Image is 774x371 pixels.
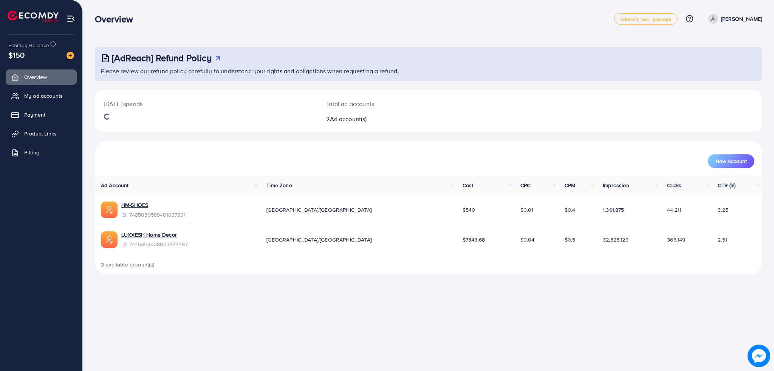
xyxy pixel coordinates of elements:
[603,182,629,189] span: Impression
[24,73,47,81] span: Overview
[520,206,534,214] span: $0.01
[463,182,474,189] span: Cost
[667,182,681,189] span: Clicks
[95,14,139,25] h3: Overview
[266,236,372,243] span: [GEOGRAPHIC_DATA]/[GEOGRAPHIC_DATA]
[520,182,530,189] span: CPC
[565,206,576,214] span: $0.4
[603,236,628,243] span: 32,525,129
[121,211,186,219] span: ID: 7485039589481037831
[621,17,671,22] span: adreach_new_package
[705,14,762,24] a: [PERSON_NAME]
[603,206,624,214] span: 1,361,875
[6,69,77,85] a: Overview
[718,236,727,243] span: 2.51
[6,126,77,141] a: Product Links
[104,99,308,108] p: [DATE] spends
[101,202,118,218] img: ic-ads-acc.e4c84228.svg
[24,111,45,119] span: Payment
[721,14,762,23] p: [PERSON_NAME]
[326,99,475,108] p: Total ad accounts
[748,345,770,367] img: image
[6,88,77,103] a: My ad accounts
[6,145,77,160] a: Billing
[266,182,292,189] span: Time Zone
[565,236,576,243] span: $0.5
[266,206,372,214] span: [GEOGRAPHIC_DATA]/[GEOGRAPHIC_DATA]
[121,201,186,209] a: HM-SHOES
[121,240,188,248] span: ID: 7446353508007444497
[121,231,188,239] a: LUXXESH Home Decor
[565,182,575,189] span: CPM
[667,236,685,243] span: 366,149
[463,236,485,243] span: $7843.68
[718,182,735,189] span: CTR (%)
[24,149,39,156] span: Billing
[101,66,757,75] p: Please review our refund policy carefully to understand your rights and obligations when requesti...
[101,261,155,268] span: 2 available account(s)
[718,206,728,214] span: 3.25
[715,159,747,164] span: New Account
[8,49,25,60] span: $150
[24,130,57,137] span: Product Links
[112,52,212,63] h3: [AdReach] Refund Policy
[101,182,129,189] span: Ad Account
[667,206,681,214] span: 44,211
[614,13,678,25] a: adreach_new_package
[67,52,74,59] img: image
[24,92,63,100] span: My ad accounts
[708,154,754,168] button: New Account
[101,231,118,248] img: ic-ads-acc.e4c84228.svg
[8,42,49,49] span: Ecomdy Balance
[330,115,367,123] span: Ad account(s)
[326,115,475,123] h2: 2
[463,206,475,214] span: $540
[520,236,535,243] span: $0.04
[8,11,59,22] img: logo
[6,107,77,122] a: Payment
[67,14,75,23] img: menu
